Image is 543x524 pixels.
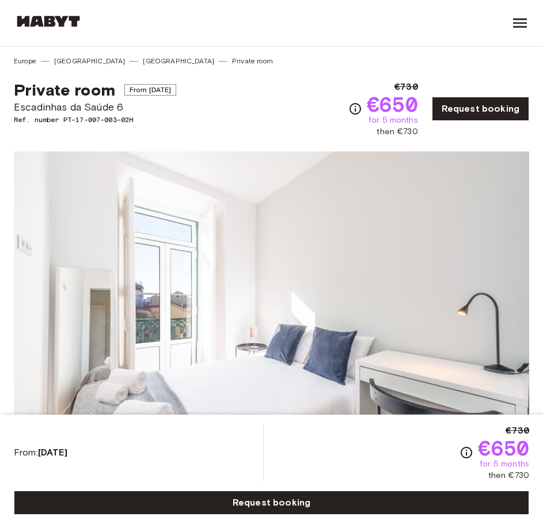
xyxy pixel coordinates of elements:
a: [GEOGRAPHIC_DATA] [54,56,126,66]
img: Marketing picture of unit PT-17-007-003-02H [14,151,529,458]
b: [DATE] [38,447,67,458]
a: Private room [232,56,273,66]
span: Private room [14,80,115,100]
span: Escadinhas da Saúde 6 [14,100,176,115]
span: then €730 [488,470,529,481]
span: Ref. number PT-17-007-003-02H [14,115,176,125]
span: €650 [367,94,418,115]
span: for 5 months [480,458,529,470]
span: €650 [478,438,529,458]
span: €730 [394,80,418,94]
svg: Check cost overview for full price breakdown. Please note that discounts apply to new joiners onl... [348,102,362,116]
a: Europe [14,56,36,66]
span: From: [14,446,67,459]
span: €730 [506,424,529,438]
span: then €730 [377,126,417,138]
a: [GEOGRAPHIC_DATA] [143,56,214,66]
span: From [DATE] [124,84,177,96]
span: for 5 months [369,115,418,126]
a: Request booking [14,491,529,515]
a: Request booking [432,97,529,121]
svg: Check cost overview for full price breakdown. Please note that discounts apply to new joiners onl... [460,446,473,460]
img: Habyt [14,16,83,27]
